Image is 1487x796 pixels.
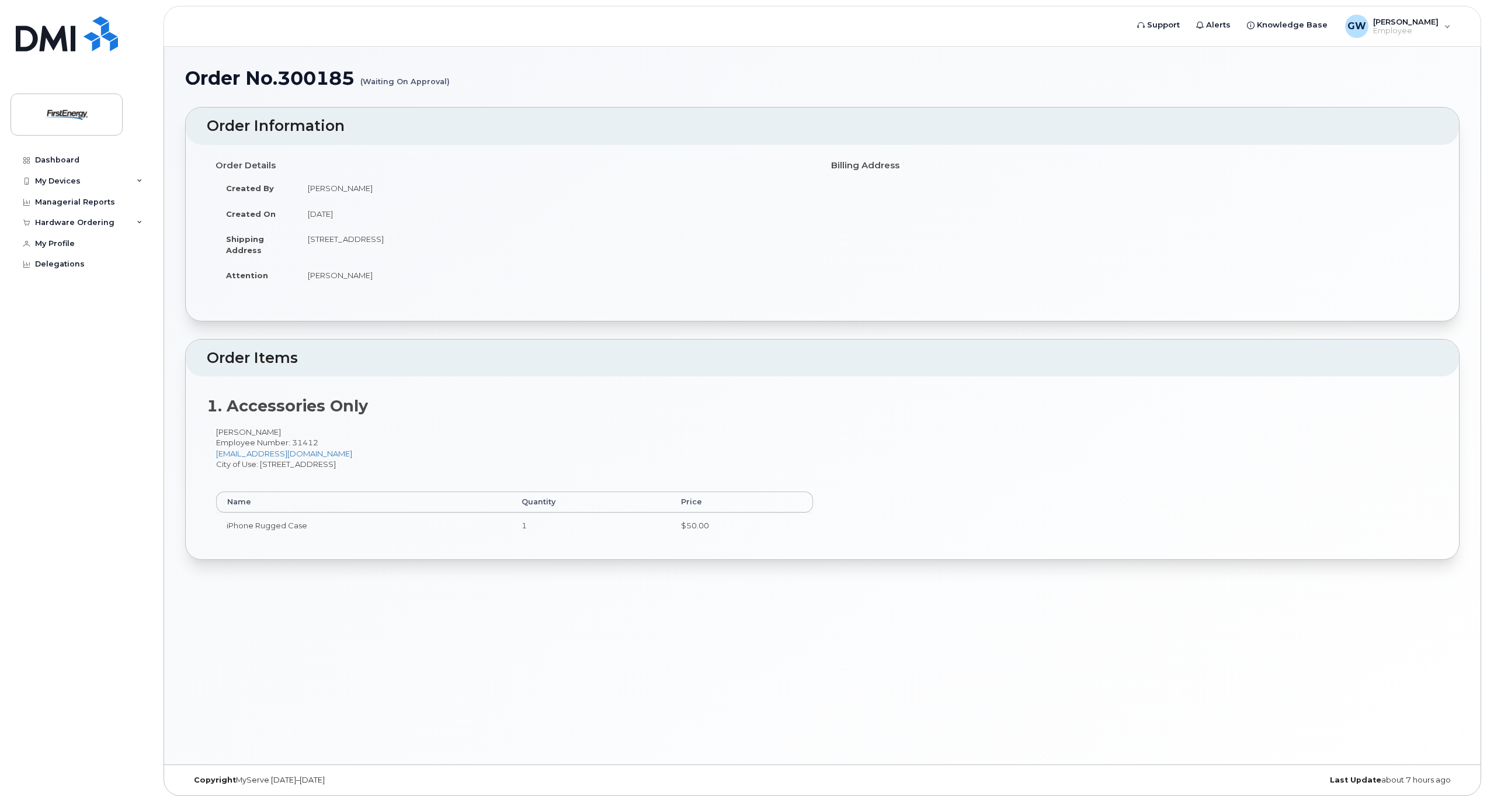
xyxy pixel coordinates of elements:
td: [PERSON_NAME] [297,175,814,201]
span: Employee Number: 31412 [216,438,318,447]
div: [PERSON_NAME] City of Use: [STREET_ADDRESS] [207,427,822,549]
h2: Order Information [207,118,1438,134]
td: iPhone Rugged Case [216,513,511,538]
td: [DATE] [297,201,814,227]
th: Quantity [511,492,670,513]
a: [EMAIL_ADDRESS][DOMAIN_NAME] [216,449,352,458]
th: Price [670,492,813,513]
small: (Waiting On Approval) [360,68,450,86]
strong: Copyright [194,776,236,784]
h4: Order Details [216,161,814,171]
td: 1 [511,513,670,538]
div: MyServe [DATE]–[DATE] [185,776,610,785]
td: [STREET_ADDRESS] [297,226,814,262]
strong: Last Update [1330,776,1381,784]
iframe: Messenger Launcher [1436,745,1478,787]
td: [PERSON_NAME] [297,262,814,288]
strong: 1. Accessories Only [207,396,368,416]
h1: Order No.300185 [185,68,1460,88]
strong: Created On [226,209,276,219]
td: $50.00 [670,513,813,538]
strong: Shipping Address [226,234,264,255]
div: about 7 hours ago [1035,776,1460,785]
th: Name [216,492,511,513]
h4: Billing Address [831,161,1429,171]
strong: Attention [226,271,268,280]
strong: Created By [226,184,274,193]
h2: Order Items [207,350,1438,366]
